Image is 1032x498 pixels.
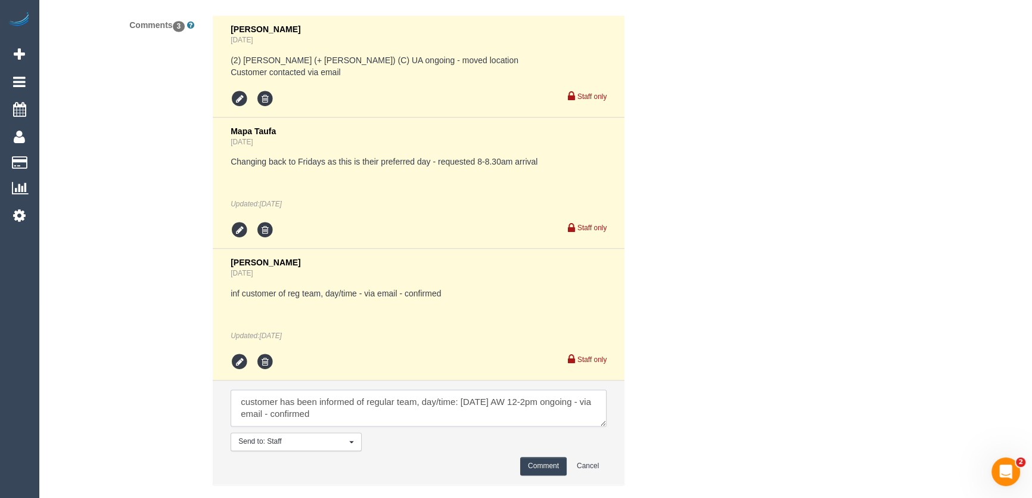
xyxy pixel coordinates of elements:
[231,432,362,451] button: Send to: Staff
[231,200,282,208] em: Updated:
[231,332,282,340] em: Updated:
[231,258,300,267] span: [PERSON_NAME]
[7,12,31,29] img: Automaid Logo
[231,269,253,277] a: [DATE]
[1016,457,1025,467] span: 2
[231,126,276,136] span: Mapa Taufa
[231,36,253,44] a: [DATE]
[577,92,607,101] small: Staff only
[173,21,185,32] span: 3
[520,457,567,475] button: Comment
[231,156,607,168] pre: Changing back to Fridays as this is their preferred day - requested 8-8.30am arrival
[259,332,281,340] span: Aug 12, 2025 11:47
[231,24,300,34] span: [PERSON_NAME]
[231,54,607,78] pre: (2) [PERSON_NAME] (+ [PERSON_NAME]) (C) UA ongoing - moved location Customer contacted via email
[991,457,1020,486] iframe: Intercom live chat
[259,200,281,208] span: Aug 11, 2025 13:47
[577,355,607,364] small: Staff only
[577,224,607,232] small: Staff only
[231,287,607,299] pre: inf customer of reg team, day/time - via email - confirmed
[42,15,203,31] label: Comments
[569,457,607,475] button: Cancel
[238,437,346,447] span: Send to: Staff
[231,138,253,146] a: [DATE]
